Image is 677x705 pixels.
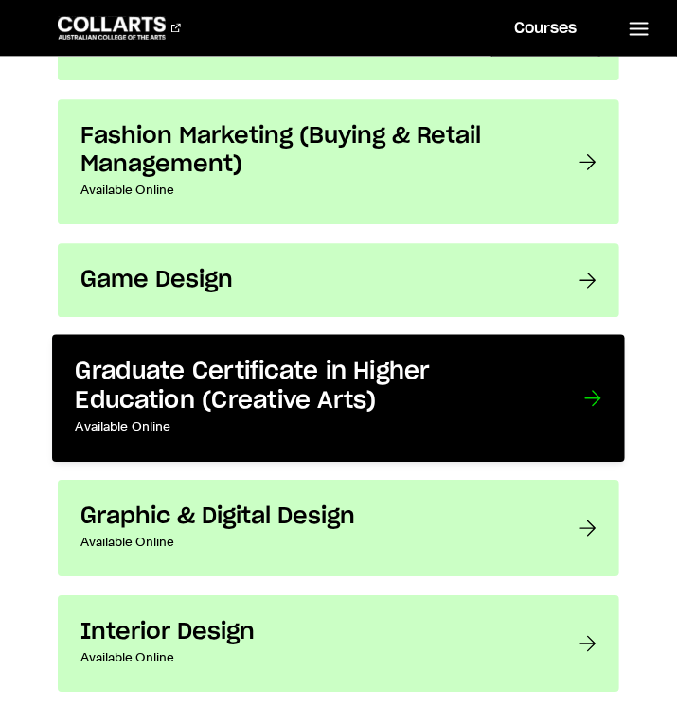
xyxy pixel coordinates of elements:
[80,179,542,202] p: Available Online
[75,359,545,416] h3: Graduate Certificate in Higher Education (Creative Arts)
[58,595,619,692] a: Interior Design Available Online
[80,122,542,179] h3: Fashion Marketing (Buying & Retail Management)
[58,480,619,576] a: Graphic & Digital Design Available Online
[58,16,181,39] div: Go to homepage
[58,243,619,317] a: Game Design
[80,531,542,554] p: Available Online
[80,266,542,294] h3: Game Design
[80,618,542,646] h3: Interior Design
[58,99,619,224] a: Fashion Marketing (Buying & Retail Management) Available Online
[80,502,542,531] h3: Graphic & Digital Design
[52,335,625,463] a: Graduate Certificate in Higher Education (Creative Arts) Available Online
[80,646,542,669] p: Available Online
[75,416,545,439] p: Available Online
